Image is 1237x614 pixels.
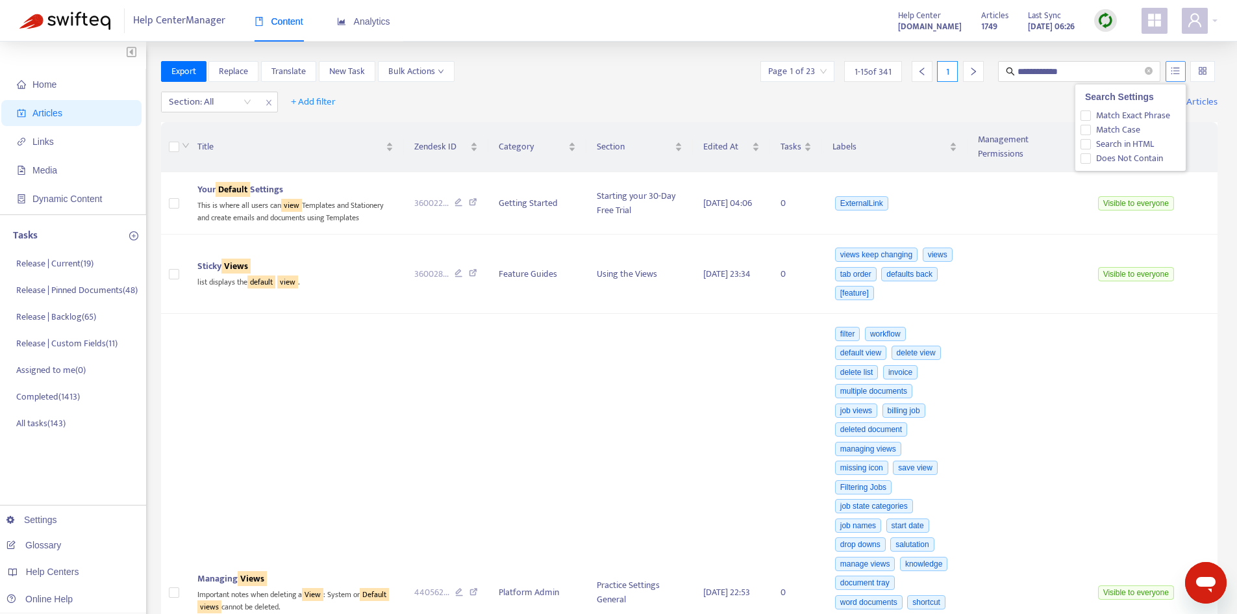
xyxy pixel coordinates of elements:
[586,172,693,235] td: Starting your 30-Day Free Trial
[835,442,901,456] span: managing views
[1171,66,1180,75] span: unordered-list
[13,228,38,244] p: Tasks
[271,64,306,79] span: Translate
[703,196,752,211] span: [DATE] 04:06
[488,172,587,235] td: Getting Started
[291,94,336,110] span: + Add filter
[16,310,96,324] p: Release | Backlog ( 65 )
[16,257,94,270] p: Release | Current ( 19 )
[208,61,258,82] button: Replace
[17,109,26,118] span: account-book
[1097,12,1114,29] img: sync.dc5367851b00ba804db3.png
[277,275,298,288] sqkw: view
[835,480,892,494] span: Filtering Jobs
[1145,67,1153,75] span: close-circle
[6,540,61,550] a: Glossary
[968,122,1085,172] th: Management Permissions
[133,8,225,33] span: Help Center Manager
[835,422,907,437] span: deleted document
[981,8,1008,23] span: Articles
[900,557,947,571] span: knowledge
[893,461,938,475] span: save view
[32,165,57,175] span: Media
[835,196,888,211] span: ExternalLink
[171,64,196,79] span: Export
[281,92,345,112] button: + Add filter
[898,8,941,23] span: Help Center
[835,286,874,300] span: [feature]
[1147,12,1162,28] span: appstore
[937,61,958,82] div: 1
[1090,137,1158,151] span: Search in HTML
[907,595,945,609] span: shortcut
[883,365,918,379] span: invoice
[16,283,138,297] p: Release | Pinned Documents ( 48 )
[6,594,73,604] a: Online Help
[319,61,375,82] button: New Task
[981,19,997,34] strong: 1749
[1085,92,1154,102] strong: Search Settings
[835,403,877,418] span: job views
[1028,19,1075,34] strong: [DATE] 06:26
[597,140,672,154] span: Section
[6,515,57,525] a: Settings
[329,64,365,79] span: New Task
[281,199,302,212] sqkw: view
[835,327,860,341] span: filter
[822,122,968,172] th: Labels
[770,235,822,314] td: 0
[255,16,303,27] span: Content
[855,65,892,79] span: 1 - 15 of 341
[781,140,801,154] span: Tasks
[261,61,316,82] button: Translate
[219,64,248,79] span: Replace
[835,346,886,360] span: default view
[898,19,962,34] a: [DOMAIN_NAME]
[19,12,110,30] img: Swifteq
[302,588,323,601] sqkw: View
[1098,196,1174,211] span: Visible to everyone
[586,235,693,314] td: Using the Views
[918,67,927,76] span: left
[1166,61,1186,82] button: unordered-list
[216,182,250,197] sqkw: Default
[488,122,587,172] th: Category
[17,166,26,175] span: file-image
[693,122,769,172] th: Edited At
[388,64,444,79] span: Bulk Actions
[835,267,877,281] span: tab order
[886,518,929,533] span: start date
[1090,151,1168,166] span: Does Not Contain
[197,140,384,154] span: Title
[1028,8,1061,23] span: Last Sync
[881,267,938,281] span: defaults back
[703,266,751,281] span: [DATE] 23:34
[238,571,267,586] sqkw: Views
[17,137,26,146] span: link
[414,140,468,154] span: Zendesk ID
[923,248,953,262] span: views
[247,275,275,288] sqkw: default
[16,363,86,377] p: Assigned to me ( 0 )
[32,79,56,90] span: Home
[1145,66,1153,78] span: close-circle
[499,140,566,154] span: Category
[703,585,750,600] span: [DATE] 22:53
[835,557,895,571] span: manage views
[892,346,941,360] span: delete view
[882,403,925,418] span: billing job
[835,461,888,475] span: missing icon
[221,259,251,274] sqkw: Views
[835,537,886,552] span: drop downs
[835,595,903,609] span: word documents
[17,80,26,89] span: home
[197,259,251,274] span: Sticky
[586,122,693,172] th: Section
[865,327,906,341] span: workflow
[1098,267,1174,281] span: Visible to everyone
[1187,12,1203,28] span: user
[414,196,449,211] span: 360022 ...
[1098,585,1174,600] span: Visible to everyone
[835,365,879,379] span: delete list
